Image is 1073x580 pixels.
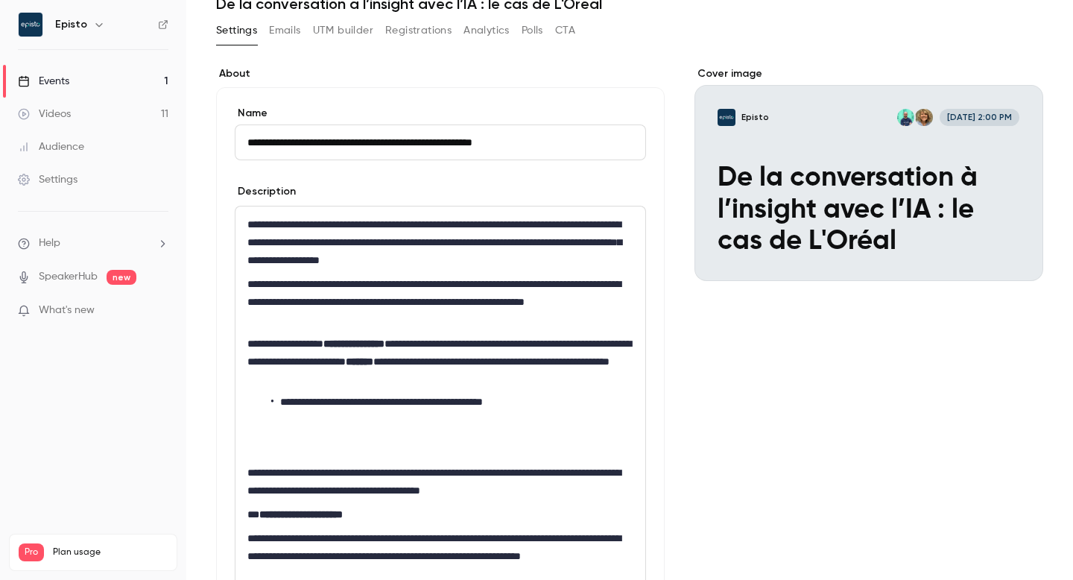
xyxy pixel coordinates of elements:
button: UTM builder [313,19,373,42]
label: Name [235,106,646,121]
img: Episto [19,13,42,37]
button: Polls [522,19,543,42]
span: new [107,270,136,285]
button: CTA [555,19,575,42]
button: Analytics [463,19,510,42]
iframe: Noticeable Trigger [151,304,168,318]
div: Videos [18,107,71,122]
a: SpeakerHub [39,269,98,285]
span: Help [39,236,60,251]
label: Description [235,184,296,199]
button: Settings [216,19,257,42]
div: Audience [18,139,84,154]
span: Plan usage [53,546,168,558]
label: About [216,66,665,81]
section: Cover image [694,66,1043,281]
div: Settings [18,172,77,187]
label: Cover image [694,66,1043,81]
button: Emails [269,19,300,42]
div: Events [18,74,69,89]
li: help-dropdown-opener [18,236,168,251]
button: Registrations [385,19,452,42]
span: What's new [39,303,95,318]
span: Pro [19,543,44,561]
h6: Episto [55,17,87,32]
